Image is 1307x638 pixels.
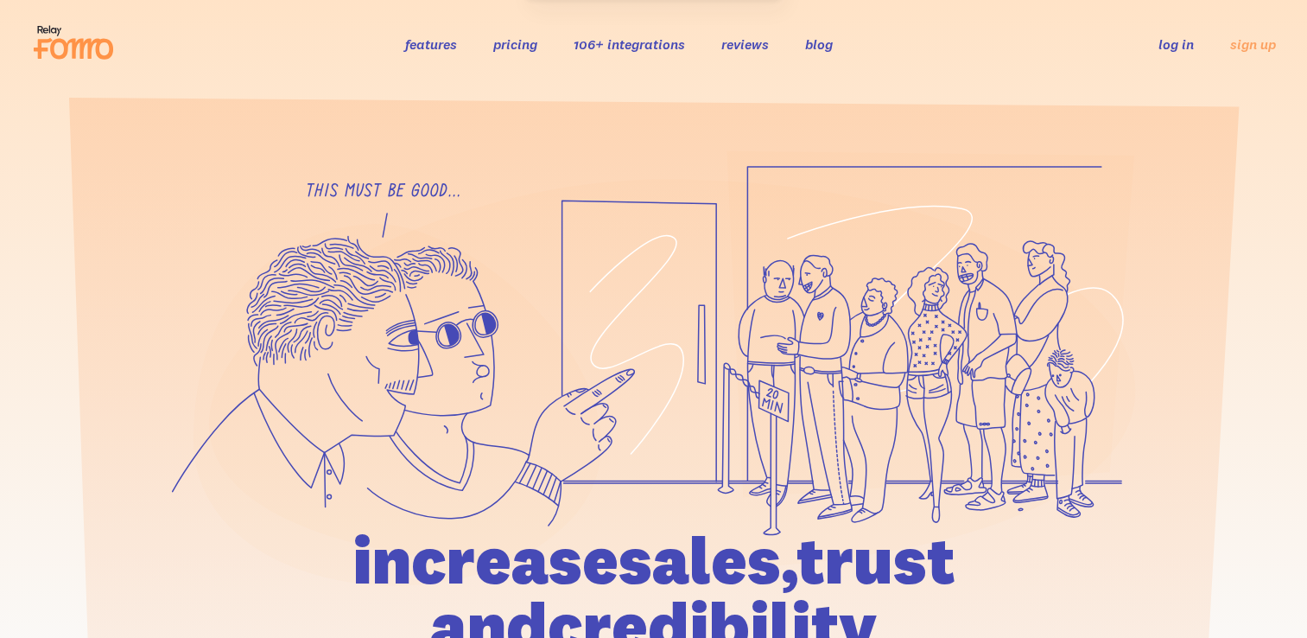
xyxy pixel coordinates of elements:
a: pricing [493,35,537,53]
a: blog [805,35,833,53]
a: sign up [1230,35,1276,54]
a: 106+ integrations [574,35,685,53]
a: features [405,35,457,53]
a: log in [1158,35,1194,53]
a: reviews [721,35,769,53]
